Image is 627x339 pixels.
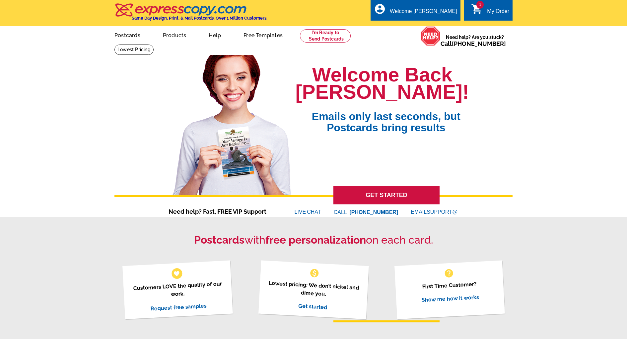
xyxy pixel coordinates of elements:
[421,294,479,303] a: Show me how it works
[444,268,454,279] span: help
[132,16,267,21] h4: Same Day Design, Print, & Mail Postcards. Over 1 Million Customers.
[441,34,509,47] span: Need help? Are you stuck?
[266,279,360,300] p: Lowest pricing: We don’t nickel and dime you.
[169,207,275,216] span: Need help? Fast, FREE VIP Support
[476,1,484,9] span: 1
[130,280,224,300] p: Customers LOVE the quality of our work.
[114,234,513,246] h2: with on each card.
[296,66,469,101] h1: Welcome Back [PERSON_NAME]!
[471,7,509,16] a: 1 shopping_cart My Order
[150,302,207,312] a: Request free samples
[421,26,441,46] img: help
[298,302,327,310] a: Get started
[169,50,296,195] img: welcome-back-logged-in.png
[303,101,469,133] span: Emails only last seconds, but Postcards bring results
[173,270,180,277] span: favorite
[390,8,457,18] div: Welcome [PERSON_NAME]
[198,27,232,43] a: Help
[452,40,506,47] a: [PHONE_NUMBER]
[471,3,483,15] i: shopping_cart
[104,27,151,43] a: Postcards
[402,279,496,292] p: First Time Customer?
[265,234,366,246] strong: free personalization
[333,186,440,204] a: GET STARTED
[427,208,458,216] font: SUPPORT@
[295,209,321,215] a: LIVECHAT
[374,3,386,15] i: account_circle
[441,40,506,47] span: Call
[233,27,293,43] a: Free Templates
[194,234,244,246] strong: Postcards
[487,8,509,18] div: My Order
[295,208,307,216] font: LIVE
[309,268,320,279] span: monetization_on
[152,27,197,43] a: Products
[114,8,267,21] a: Same Day Design, Print, & Mail Postcards. Over 1 Million Customers.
